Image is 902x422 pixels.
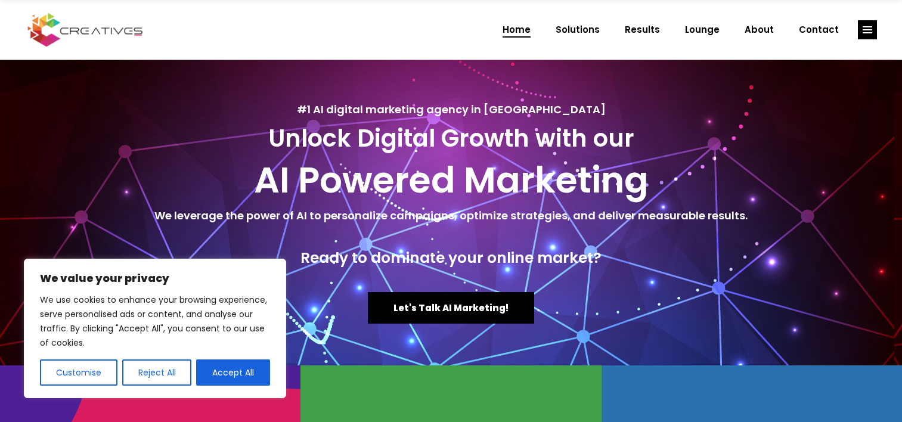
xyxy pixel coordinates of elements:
[40,359,117,386] button: Customise
[24,259,286,398] div: We value your privacy
[393,302,509,314] span: Let's Talk AI Marketing!
[732,14,786,45] a: About
[122,359,192,386] button: Reject All
[25,11,145,48] img: Creatives
[12,101,890,118] h5: #1 AI digital marketing agency in [GEOGRAPHIC_DATA]
[556,14,600,45] span: Solutions
[368,292,534,324] a: Let's Talk AI Marketing!
[745,14,774,45] span: About
[40,293,270,350] p: We use cookies to enhance your browsing experience, serve personalised ads or content, and analys...
[672,14,732,45] a: Lounge
[40,271,270,286] p: We value your privacy
[12,249,890,267] h4: Ready to dominate your online market?
[543,14,612,45] a: Solutions
[503,14,531,45] span: Home
[490,14,543,45] a: Home
[12,124,890,153] h3: Unlock Digital Growth with our
[12,207,890,224] h5: We leverage the power of AI to personalize campaigns, optimize strategies, and deliver measurable...
[12,159,890,201] h2: AI Powered Marketing
[858,20,877,39] a: link
[612,14,672,45] a: Results
[786,14,851,45] a: Contact
[799,14,839,45] span: Contact
[196,359,270,386] button: Accept All
[625,14,660,45] span: Results
[685,14,720,45] span: Lounge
